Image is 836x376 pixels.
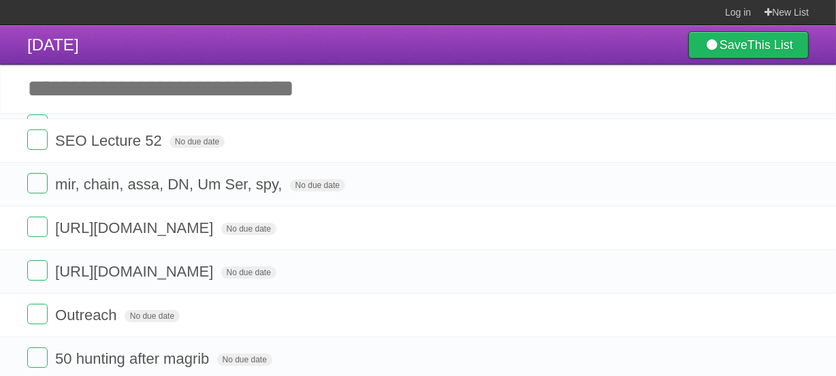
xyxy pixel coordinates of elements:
[221,223,276,235] span: No due date
[27,347,48,368] label: Done
[221,266,276,279] span: No due date
[688,31,809,59] a: SaveThis List
[55,307,120,324] span: Outreach
[55,117,607,134] span: email outreach and follow up too. show them how their competitors are performing.
[27,217,48,237] label: Done
[747,38,793,52] b: This List
[55,176,285,193] span: mir, chain, assa, DN, Um Ser, spy,
[290,179,345,191] span: No due date
[125,310,180,322] span: No due date
[55,219,216,236] span: [URL][DOMAIN_NAME]
[217,354,272,366] span: No due date
[55,263,216,280] span: [URL][DOMAIN_NAME]
[27,173,48,193] label: Done
[27,260,48,281] label: Done
[55,350,212,367] span: 50 hunting after magrib
[27,129,48,150] label: Done
[55,132,165,149] span: SEO Lecture 52
[27,35,79,54] span: [DATE]
[27,304,48,324] label: Done
[27,114,48,135] label: Done
[170,136,225,148] span: No due date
